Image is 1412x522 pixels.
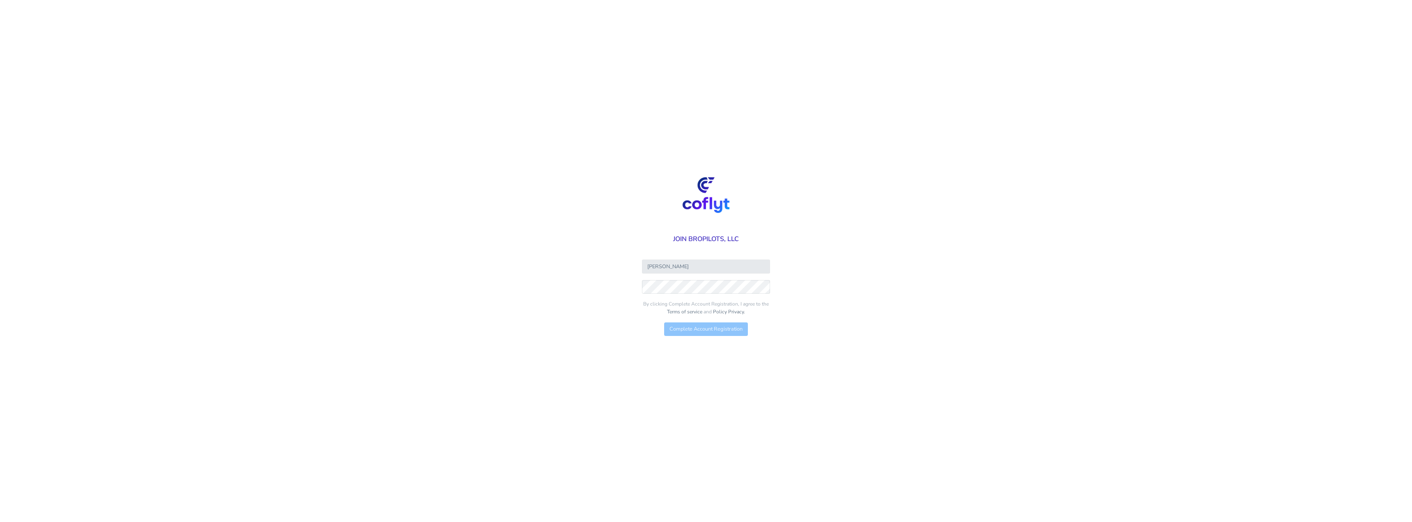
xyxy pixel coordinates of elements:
a: Terms of service [667,308,702,315]
input: Your Name [642,260,770,273]
span: By clicking Complete Account Registration, I agree to the [643,301,769,307]
img: logo_gradient_stacked-0c6faa0ed03abeb08992b468781a0f26af48cf32221e011f95027b737607da19.png [682,175,730,216]
input: Complete Account Registration [664,322,748,336]
a: Policy Privacy. [713,308,745,315]
h2: Join Bropilots, LLC [609,235,804,243]
span: and [704,308,712,315]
